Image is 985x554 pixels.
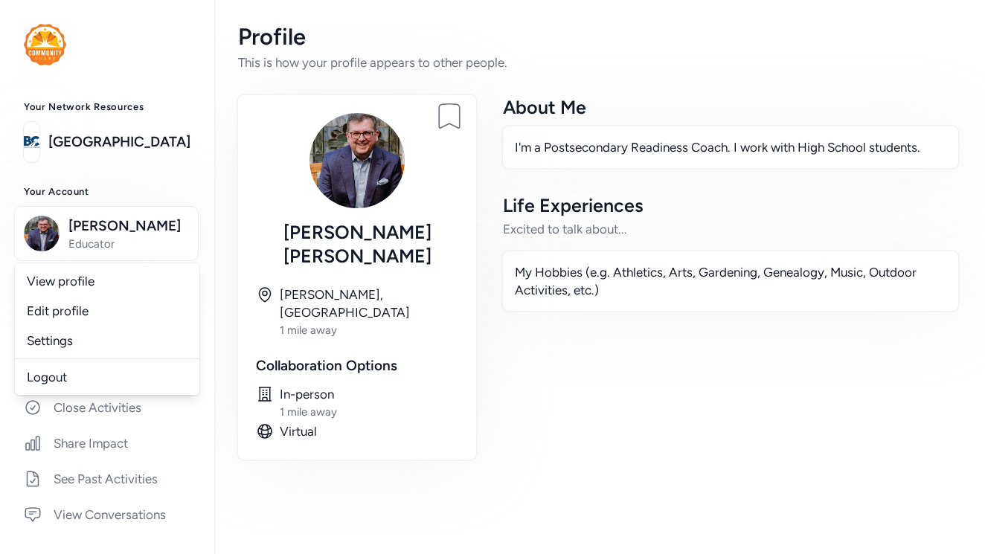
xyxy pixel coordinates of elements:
img: logo [24,24,66,65]
button: [PERSON_NAME]Educator [14,206,199,261]
div: [PERSON_NAME] [PERSON_NAME] [256,220,458,268]
div: This is how your profile appears to other people. [238,54,961,71]
a: View Conversations [12,498,202,531]
a: Share Impact [12,427,202,460]
div: Excited to talk about... [503,220,958,238]
div: [PERSON_NAME], [GEOGRAPHIC_DATA] [280,286,458,321]
img: Avatar [309,113,405,208]
h3: Your Network Resources [24,101,190,113]
div: Profile [238,24,961,51]
a: View profile [15,266,199,296]
div: 1 mile away [280,323,458,338]
a: Logout [15,362,199,392]
div: About Me [503,95,958,119]
a: [GEOGRAPHIC_DATA] [48,132,190,152]
a: See Past Activities [12,463,202,495]
a: Close Activities [12,391,202,424]
div: Collaboration Options [256,355,458,376]
h3: Your Account [24,186,190,198]
img: logo [24,126,39,158]
div: Life Experiences [503,193,958,217]
a: Create and Connect [12,355,202,388]
p: I'm a Postsecondary Readiness Coach. I work with High School students. [515,138,946,156]
a: Home [12,284,202,317]
div: 1 mile away [280,405,458,419]
span: [PERSON_NAME] [68,216,189,236]
div: Virtual [280,422,458,440]
a: Edit profile [15,296,199,326]
a: Settings [15,326,199,355]
div: My Hobbies (e.g. Athletics, Arts, Gardening, Genealogy, Music, Outdoor Activities, etc.) [515,263,946,299]
a: Respond to Invites [12,320,202,352]
span: Educator [68,236,189,251]
div: [PERSON_NAME]Educator [15,263,199,395]
div: In-person [280,385,458,403]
